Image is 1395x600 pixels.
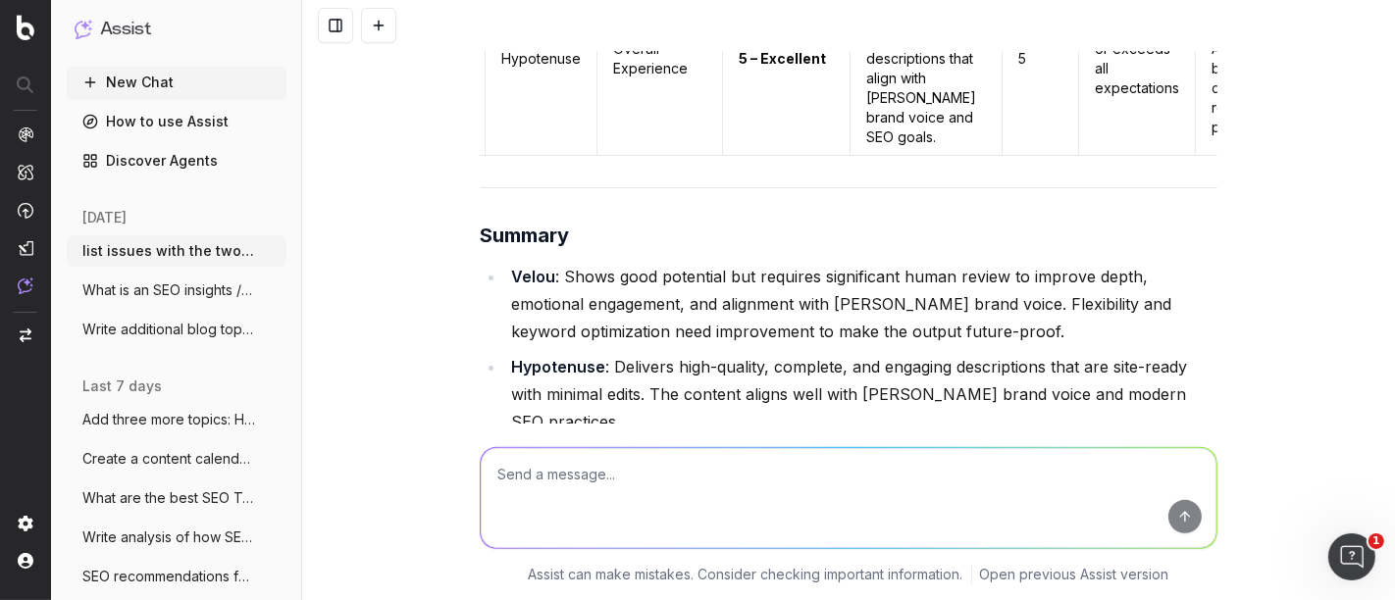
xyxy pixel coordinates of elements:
[67,235,286,267] button: list issues with the two meta titles: A
[67,145,286,176] a: Discover Agents
[82,567,255,586] span: SEO recommendations for article: Santa
[505,263,1217,345] li: : Shows good potential but requires significant human review to improve depth, emotional engageme...
[511,267,555,286] strong: Velou
[18,126,33,142] img: Analytics
[20,328,31,342] img: Switch project
[67,443,286,475] button: Create a content calendar using trends &
[67,561,286,592] button: SEO recommendations for article: Santa
[18,277,33,294] img: Assist
[17,15,34,40] img: Botify logo
[82,449,255,469] span: Create a content calendar using trends &
[18,164,33,180] img: Intelligence
[82,208,127,227] span: [DATE]
[82,280,255,300] span: What is an SEO insights / news / competi
[67,404,286,435] button: Add three more topics: Holiday-Ready Kit
[82,241,255,261] span: list issues with the two meta titles: A
[82,320,255,339] span: Write additional blog topic for fashion:
[75,20,92,38] img: Assist
[480,224,569,247] strong: Summary
[100,16,151,43] h1: Assist
[18,516,33,531] img: Setting
[18,202,33,219] img: Activation
[75,16,279,43] button: Assist
[67,106,286,137] a: How to use Assist
[67,275,286,306] button: What is an SEO insights / news / competi
[82,410,255,429] span: Add three more topics: Holiday-Ready Kit
[67,314,286,345] button: Write additional blog topic for fashion:
[980,565,1169,584] a: Open previous Assist version
[505,353,1217,435] li: : Delivers high-quality, complete, and engaging descriptions that are site-ready with minimal edi...
[511,357,605,376] strong: Hypotenuse
[529,565,963,584] p: Assist can make mistakes. Consider checking important information.
[739,50,826,67] strong: 5 – Excellent
[67,67,286,98] button: New Chat
[82,527,255,547] span: Write analysis of how SEO copy block per
[82,488,255,508] span: What are the best SEO Topics for blog ar
[67,482,286,514] button: What are the best SEO Topics for blog ar
[82,376,162,396] span: last 7 days
[18,553,33,569] img: My account
[18,240,33,256] img: Studio
[67,522,286,553] button: Write analysis of how SEO copy block per
[1369,533,1384,549] span: 1
[1328,533,1375,580] iframe: Intercom live chat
